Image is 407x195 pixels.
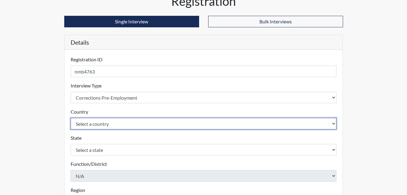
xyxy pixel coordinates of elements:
label: Registration ID [71,56,102,63]
label: Function/District [71,160,107,168]
input: Insert a Registration ID, which needs to be a unique alphanumeric value for each interviewee [71,66,337,77]
label: Interview Type [71,82,102,89]
label: Country [71,108,88,115]
button: Single Interview [64,16,199,27]
h5: Details [65,35,343,50]
label: Region [71,186,85,194]
label: State [71,134,82,142]
button: Bulk Interviews [208,16,343,27]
